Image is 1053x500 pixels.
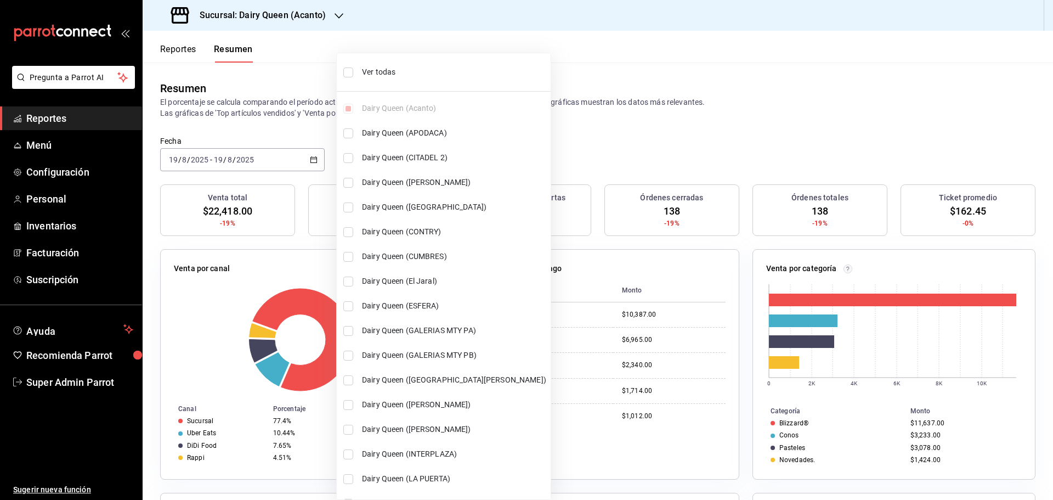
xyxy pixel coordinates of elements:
[362,201,546,213] span: Dairy Queen ([GEOGRAPHIC_DATA])
[362,251,546,262] span: Dairy Queen (CUMBRES)
[362,300,546,312] span: Dairy Queen (ESFERA)
[362,374,546,386] span: Dairy Queen ([GEOGRAPHIC_DATA][PERSON_NAME])
[362,325,546,336] span: Dairy Queen (GALERIAS MTY PA)
[362,66,546,78] span: Ver todas
[362,350,546,361] span: Dairy Queen (GALERIAS MTY PB)
[362,424,546,435] span: Dairy Queen ([PERSON_NAME])
[362,226,546,238] span: Dairy Queen (CONTRY)
[362,448,546,460] span: Dairy Queen (INTERPLAZA)
[362,177,546,188] span: Dairy Queen ([PERSON_NAME])
[362,127,546,139] span: Dairy Queen (APODACA)
[362,152,546,164] span: Dairy Queen (CITADEL 2)
[362,276,546,287] span: Dairy Queen (El Jaral)
[362,473,546,485] span: Dairy Queen (LA PUERTA)
[362,399,546,411] span: Dairy Queen ([PERSON_NAME])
